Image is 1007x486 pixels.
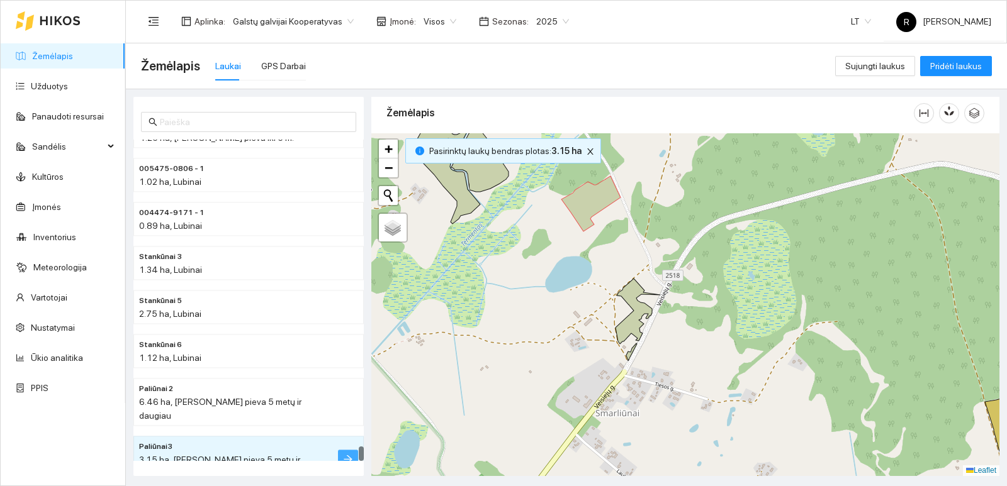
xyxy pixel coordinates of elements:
span: Pasirinktų laukų bendras plotas : [429,144,582,158]
span: info-circle [415,146,424,155]
span: Žemėlapis [141,56,200,76]
button: Initiate a new search [379,186,398,205]
span: 004474-9171 - 1 [139,207,205,219]
a: Zoom out [379,158,398,177]
span: layout [181,16,191,26]
span: R [904,12,909,32]
span: shop [376,16,386,26]
button: close [583,144,598,159]
a: Panaudoti resursai [32,111,104,121]
span: Pridėti laukus [930,59,982,73]
button: column-width [914,103,934,123]
button: Pridėti laukus [920,56,992,76]
a: Sujungti laukus [835,61,915,71]
span: 4.25 ha, [PERSON_NAME] pieva iki 5 m. [139,133,294,143]
span: arrow-right [343,454,353,466]
a: Kultūros [32,172,64,182]
span: search [149,118,157,126]
span: 2.75 ha, Lubinai [139,309,201,319]
span: 005475-0806 - 1 [139,163,205,175]
span: Įmonė : [390,14,416,28]
span: Paliūnai 2 [139,384,173,395]
span: Stankūnai 6 [139,340,182,351]
div: Laukai [215,59,241,73]
span: calendar [479,16,489,26]
a: Žemėlapis [32,51,73,61]
button: Sujungti laukus [835,56,915,76]
span: 2025 [536,12,569,31]
a: Ūkio analitika [31,353,83,363]
span: Sezonas : [492,14,529,28]
a: PPIS [31,383,48,393]
a: Leaflet [966,466,996,475]
div: GPS Darbai [261,59,306,73]
span: column-width [914,108,933,118]
span: 1.02 ha, Lubinai [139,177,201,187]
span: [PERSON_NAME] [896,16,991,26]
a: Nustatymai [31,323,75,333]
div: Žemėlapis [386,95,914,131]
span: menu-fold [148,16,159,27]
span: 0.89 ha, Lubinai [139,221,202,231]
span: Visos [424,12,456,31]
span: LT [851,12,871,31]
a: Inventorius [33,232,76,242]
span: 1.34 ha, Lubinai [139,265,202,275]
span: 6.46 ha, [PERSON_NAME] pieva 5 metų ir daugiau [139,397,301,421]
b: 3.15 ha [551,146,582,156]
button: arrow-right [338,450,358,470]
span: − [385,160,393,175]
span: Galstų galvijai Kooperatyvas [233,12,354,31]
a: Layers [379,214,407,241]
a: Zoom in [379,140,398,158]
span: close [583,147,597,156]
span: Aplinka : [194,14,225,28]
a: Įmonės [32,202,61,212]
a: Vartotojai [31,292,67,302]
span: + [385,141,393,157]
span: 1.12 ha, Lubinai [139,353,201,363]
span: Sujungti laukus [845,59,905,73]
span: Paliūnai3 [139,441,172,453]
a: Užduotys [31,81,68,91]
span: 3.15 ha, [PERSON_NAME] pieva 5 metų ir daugiau [139,455,300,478]
span: Stankūnai 3 [139,251,182,263]
button: menu-fold [141,9,166,34]
span: Stankūnai 5 [139,295,182,307]
a: Meteorologija [33,262,87,272]
input: Paieška [160,115,349,129]
a: Pridėti laukus [920,61,992,71]
span: Sandėlis [32,134,104,159]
